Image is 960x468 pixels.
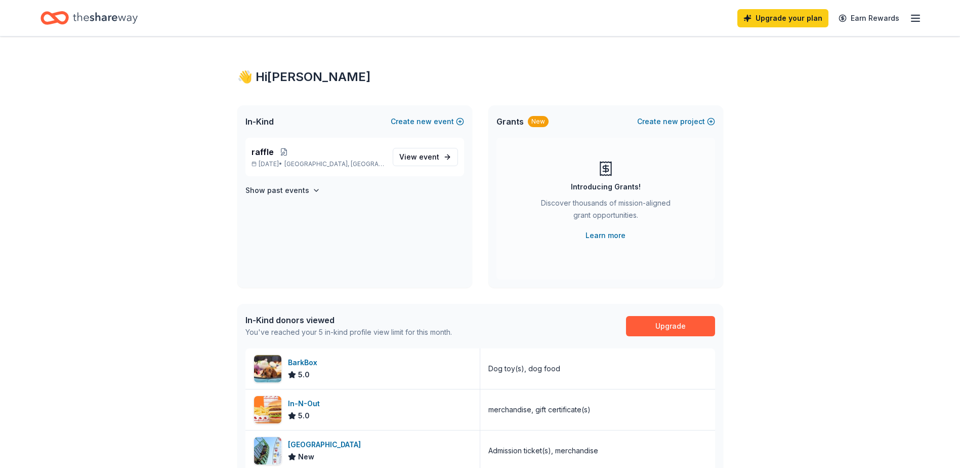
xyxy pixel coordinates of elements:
span: 5.0 [298,369,310,381]
span: [GEOGRAPHIC_DATA], [GEOGRAPHIC_DATA] [284,160,384,168]
div: [GEOGRAPHIC_DATA] [288,439,365,451]
a: Earn Rewards [832,9,905,27]
a: View event [393,148,458,166]
div: BarkBox [288,357,321,369]
img: Image for Pacific Park [254,437,281,464]
div: Discover thousands of mission-aligned grant opportunities. [537,197,675,225]
img: Image for BarkBox [254,355,281,382]
p: [DATE] • [252,160,385,168]
img: Image for In-N-Out [254,396,281,423]
span: New [298,451,314,463]
h4: Show past events [245,184,309,197]
span: new [663,115,678,128]
button: Createnewproject [637,115,715,128]
a: Upgrade [626,316,715,336]
div: Introducing Grants! [571,181,641,193]
div: New [528,116,549,127]
span: View [399,151,439,163]
div: In-N-Out [288,398,324,410]
span: new [416,115,432,128]
button: Createnewevent [391,115,464,128]
span: Grants [496,115,524,128]
span: In-Kind [245,115,274,128]
span: raffle [252,146,274,158]
span: 5.0 [298,410,310,422]
a: Home [40,6,138,30]
a: Learn more [586,229,625,242]
span: event [419,152,439,161]
div: merchandise, gift certificate(s) [488,404,591,416]
div: You've reached your 5 in-kind profile view limit for this month. [245,326,452,338]
div: Admission ticket(s), merchandise [488,445,598,457]
a: Upgrade your plan [737,9,828,27]
button: Show past events [245,184,320,197]
div: Dog toy(s), dog food [488,363,560,375]
div: In-Kind donors viewed [245,314,452,326]
div: 👋 Hi [PERSON_NAME] [237,69,723,85]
